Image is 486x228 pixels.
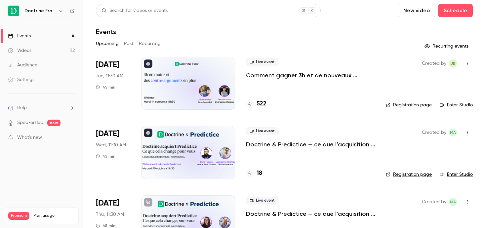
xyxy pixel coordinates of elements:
button: Recurring [139,38,161,49]
button: Upcoming [96,38,119,49]
span: Help [17,104,27,111]
span: Wed, 11:30 AM [96,142,126,148]
a: SpeakerHub [17,119,43,126]
a: Registration page [386,171,432,178]
img: Doctrine France [8,6,19,16]
a: Doctrine & Predictice — ce que l’acquisition change pour vous - Session 1 [246,140,375,148]
span: new [47,120,61,126]
button: Schedule [438,4,473,17]
span: MA [450,129,456,136]
h4: 522 [257,99,266,108]
div: Search for videos or events [101,7,168,14]
iframe: Noticeable Trigger [67,135,75,141]
a: 18 [246,169,262,178]
h4: 18 [257,169,262,178]
span: Live event [246,197,279,205]
a: Doctrine & Predictice — ce que l’acquisition change pour vous - Session 2 [246,210,375,218]
span: [DATE] [96,59,119,70]
div: 45 min [96,154,115,159]
div: Oct 15 Wed, 11:30 AM (Europe/Paris) [96,126,131,179]
span: MA [450,198,456,206]
span: Live event [246,127,279,135]
span: Marie Agard [449,129,457,136]
span: Premium [8,212,29,220]
div: Events [8,33,31,39]
button: New video [398,4,435,17]
span: Justine Burel [449,59,457,67]
div: Settings [8,76,34,83]
span: Created by [422,59,446,67]
a: Comment gagner 3h et de nouveaux arguments ? [246,71,375,79]
div: 45 min [96,85,115,90]
h1: Events [96,28,116,36]
li: help-dropdown-opener [8,104,75,111]
span: Tue, 11:30 AM [96,73,123,79]
span: Thu, 11:30 AM [96,211,124,218]
div: Oct 14 Tue, 11:30 AM (Europe/Paris) [96,57,131,110]
button: Recurring events [422,41,473,52]
span: What's new [17,134,42,141]
span: Plan usage [33,213,74,218]
a: Registration page [386,102,432,108]
a: 522 [246,99,266,108]
span: Live event [246,58,279,66]
div: Audience [8,62,37,68]
button: Past [124,38,134,49]
span: [DATE] [96,129,119,139]
a: Enter Studio [440,171,473,178]
h6: Doctrine France [24,8,56,14]
span: [DATE] [96,198,119,209]
span: JB [451,59,456,67]
span: Created by [422,198,446,206]
span: Created by [422,129,446,136]
span: Marie Agard [449,198,457,206]
div: Videos [8,47,31,54]
a: Enter Studio [440,102,473,108]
